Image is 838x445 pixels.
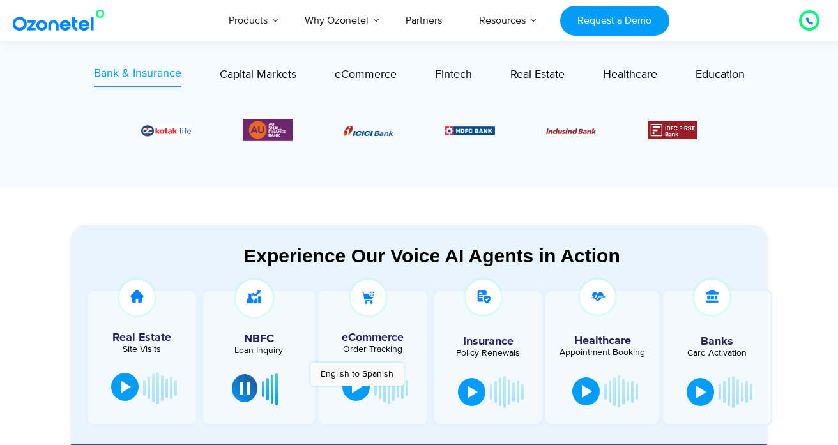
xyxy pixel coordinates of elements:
[435,65,472,87] a: Fintech
[94,66,181,80] span: Bank & Insurance
[94,65,181,87] a: Bank & Insurance
[510,65,565,87] a: Real Estate
[94,345,190,354] div: Site Visits
[696,65,745,87] a: Education
[335,65,397,87] a: eCommerce
[546,128,596,133] img: Picture10.png
[344,126,393,136] img: Picture8.png
[243,117,293,143] div: 6 / 6
[546,123,596,138] div: 3 / 6
[141,123,191,138] div: 5 / 6
[344,123,393,138] div: 1 / 6
[555,348,650,357] div: Appointment Booking
[325,345,421,354] div: Order Tracking
[603,68,657,82] span: Healthcare
[209,346,309,355] div: Loan Inquiry
[141,124,191,138] img: Picture26.jpg
[141,117,697,143] div: Image Carousel
[603,65,657,87] a: Healthcare
[220,68,296,82] span: Capital Markets
[441,336,535,347] h5: Insurance
[243,117,293,143] img: Picture13.png
[445,123,495,138] div: 2 / 6
[669,349,764,358] div: Card Activation
[445,126,495,135] img: Picture9.png
[510,68,565,82] span: Real Estate
[648,121,697,139] img: Picture12.png
[94,332,190,343] h5: Real Estate
[648,121,697,139] div: 4 / 6
[441,349,535,358] div: Policy Renewals
[335,68,397,82] span: eCommerce
[435,68,472,82] span: Fintech
[220,65,296,87] a: Capital Markets
[84,245,780,267] div: Experience Our Voice AI Agents in Action
[696,68,745,82] span: Education
[555,335,650,347] h5: Healthcare
[209,333,309,345] h5: NBFC
[669,336,764,347] h5: Banks
[325,332,421,343] h5: eCommerce
[560,6,669,36] a: Request a Demo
